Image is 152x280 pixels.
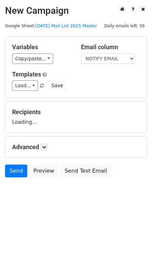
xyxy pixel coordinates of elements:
h5: Advanced [12,143,140,151]
h5: Recipients [12,108,140,116]
small: Google Sheet: [5,23,97,28]
a: Send [5,165,27,177]
button: Save [48,80,66,91]
span: Daily emails left: 50 [102,22,147,30]
a: Templates [12,71,41,78]
h2: New Campaign [5,5,147,16]
div: Loading... [12,108,140,126]
h5: Variables [12,43,71,51]
a: Copy/paste... [12,54,53,64]
a: Load... [12,80,38,91]
a: Send Test Email [60,165,111,177]
a: Preview [29,165,59,177]
a: Daily emails left: 50 [102,23,147,28]
h5: Email column [81,43,140,51]
a: [DATE] Mail List 2025 Master [35,23,97,28]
